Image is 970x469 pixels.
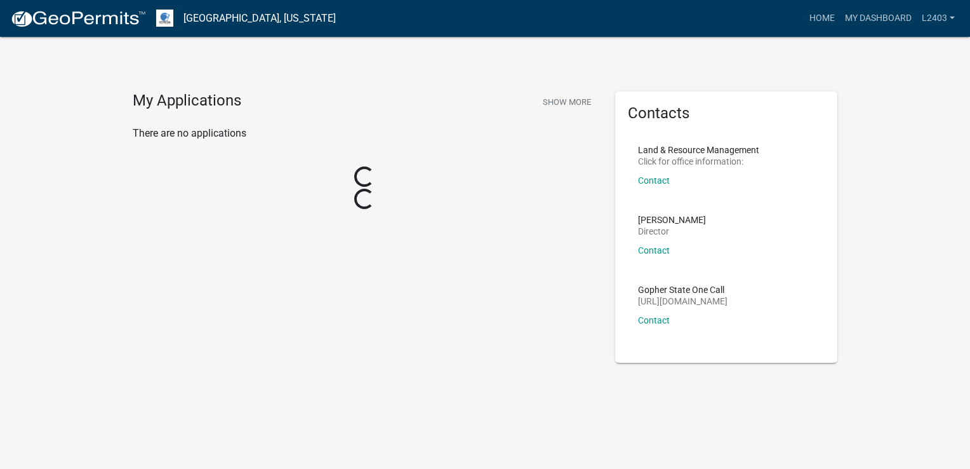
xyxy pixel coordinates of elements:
[638,146,759,154] p: Land & Resource Management
[538,92,596,112] button: Show More
[156,10,173,27] img: Otter Tail County, Minnesota
[638,285,727,294] p: Gopher State One Call
[840,6,917,31] a: My Dashboard
[917,6,960,31] a: L2403
[638,215,706,224] p: [PERSON_NAME]
[133,126,596,141] p: There are no applications
[183,8,336,29] a: [GEOGRAPHIC_DATA], [US_STATE]
[638,227,706,236] p: Director
[638,157,759,166] p: Click for office information:
[638,245,670,255] a: Contact
[133,92,241,111] h4: My Applications
[638,297,727,306] p: [URL][DOMAIN_NAME]
[628,104,825,123] h5: Contacts
[638,315,670,325] a: Contact
[804,6,840,31] a: Home
[638,175,670,186] a: Contact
